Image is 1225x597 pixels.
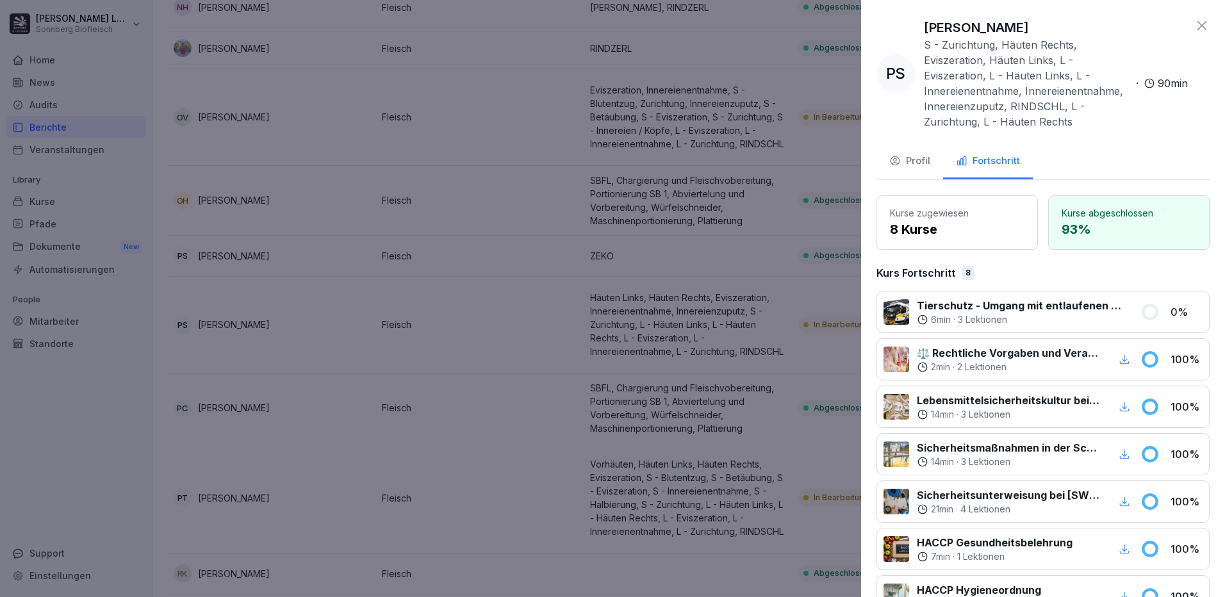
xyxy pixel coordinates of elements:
div: · [924,37,1188,129]
p: 93 % [1062,220,1196,239]
div: PS [876,54,915,93]
p: Kurs Fortschritt [876,265,955,281]
p: HACCP Gesundheitsbelehrung [917,535,1073,550]
p: 4 Lektionen [960,503,1010,516]
p: 7 min [931,550,950,563]
p: 100 % [1171,399,1203,414]
p: [PERSON_NAME] [924,18,1029,37]
div: · [917,455,1101,468]
p: 100 % [1171,446,1203,462]
div: · [917,408,1101,421]
p: 6 min [931,313,951,326]
p: 2 Lektionen [957,361,1007,373]
p: Tierschutz - Umgang mit entlaufenen Tieren [917,298,1125,313]
p: 100 % [1171,352,1203,367]
div: 8 [962,266,974,280]
div: · [917,313,1125,326]
p: 0 % [1171,304,1203,320]
p: Kurse zugewiesen [890,206,1024,220]
p: 100 % [1171,541,1203,557]
p: 8 Kurse [890,220,1024,239]
p: 1 Lektionen [957,550,1005,563]
p: 100 % [1171,494,1203,509]
p: Sicherheitsmaßnahmen in der Schlachtung und Zerlegung [917,440,1101,455]
p: Sicherheitsunterweisung bei [SWIFT_CODE] [917,487,1101,503]
p: 21 min [931,503,953,516]
div: Fortschritt [956,154,1020,168]
div: · [917,361,1101,373]
p: ⚖️ Rechtliche Vorgaben und Verantwortung bei der Schlachtung [917,345,1101,361]
p: 2 min [931,361,950,373]
p: Kurse abgeschlossen [1062,206,1196,220]
p: Lebensmittelsicherheitskultur bei [GEOGRAPHIC_DATA] [917,393,1101,408]
div: · [917,503,1101,516]
p: 90 min [1158,76,1188,91]
div: Profil [889,154,930,168]
p: S - Zurichtung, Häuten Rechts, Eviszeration, Häuten Links, L - Eviszeration, L - Häuten Links, L ... [924,37,1131,129]
p: 14 min [931,455,954,468]
button: Fortschritt [943,145,1033,179]
button: Profil [876,145,943,179]
div: · [917,550,1073,563]
p: 3 Lektionen [961,408,1010,421]
p: 3 Lektionen [958,313,1007,326]
p: 3 Lektionen [961,455,1010,468]
p: 14 min [931,408,954,421]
